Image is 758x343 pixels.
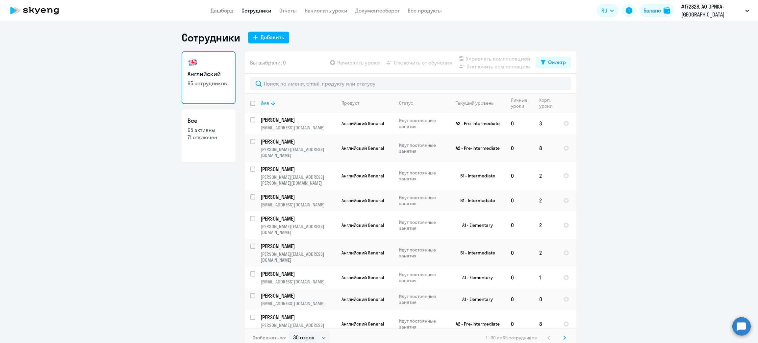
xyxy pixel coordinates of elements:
td: 2 [534,190,558,211]
td: A2 - Pre-Intermediate [444,310,506,338]
p: 71 отключен [188,134,230,141]
div: Личные уроки [511,97,529,109]
a: [PERSON_NAME] [261,243,336,250]
a: [PERSON_NAME] [261,314,336,321]
a: Дашборд [211,7,234,14]
td: 2 [534,239,558,267]
div: Личные уроки [511,97,534,109]
td: 8 [534,310,558,338]
td: 0 [506,134,534,162]
p: [PERSON_NAME] [261,116,335,123]
p: Идут постоянные занятия [399,293,444,305]
span: Английский General [341,120,384,126]
p: [PERSON_NAME][EMAIL_ADDRESS][DOMAIN_NAME] [261,224,336,235]
span: Английский General [341,173,384,179]
p: [PERSON_NAME][EMAIL_ADDRESS][DOMAIN_NAME] [261,322,336,334]
p: Идут постоянные занятия [399,318,444,330]
span: Английский General [341,222,384,228]
td: A1 - Elementary [444,211,506,239]
div: Добавить [261,33,284,41]
p: Идут постоянные занятия [399,219,444,231]
td: A1 - Elementary [444,267,506,288]
div: Корп. уроки [539,97,558,109]
p: [EMAIL_ADDRESS][DOMAIN_NAME] [261,301,336,306]
td: 0 [506,267,534,288]
button: #172828, АО ОРИКА-[GEOGRAPHIC_DATA] [678,3,752,18]
div: Текущий уровень [456,100,493,106]
td: 0 [506,211,534,239]
div: Продукт [341,100,393,106]
a: [PERSON_NAME] [261,215,336,222]
p: Идут постоянные занятия [399,170,444,182]
td: 2 [534,162,558,190]
td: 0 [506,310,534,338]
button: Добавить [248,32,289,43]
a: [PERSON_NAME] [261,116,336,123]
td: 0 [506,162,534,190]
span: Английский General [341,275,384,280]
span: Английский General [341,321,384,327]
a: Начислить уроки [305,7,347,14]
span: 1 - 30 из 65 сотрудников [486,335,537,341]
td: 1 [534,267,558,288]
p: #172828, АО ОРИКА-[GEOGRAPHIC_DATA] [681,3,743,18]
td: 0 [506,288,534,310]
p: 65 сотрудников [188,80,230,87]
div: Продукт [341,100,359,106]
p: Идут постоянные занятия [399,272,444,283]
td: 8 [534,134,558,162]
img: balance [664,7,670,14]
a: [PERSON_NAME] [261,193,336,200]
p: [PERSON_NAME] [261,193,335,200]
p: 65 активны [188,126,230,134]
p: [PERSON_NAME][EMAIL_ADDRESS][DOMAIN_NAME] [261,146,336,158]
p: [PERSON_NAME] [261,138,335,145]
a: Английский65 сотрудников [182,51,236,104]
td: A2 - Pre-Intermediate [444,134,506,162]
span: Вы выбрали: 0 [250,59,286,66]
a: [PERSON_NAME] [261,138,336,145]
h1: Сотрудники [182,31,240,44]
p: [PERSON_NAME] [261,270,335,277]
p: [PERSON_NAME] [261,243,335,250]
p: [EMAIL_ADDRESS][DOMAIN_NAME] [261,279,336,285]
a: [PERSON_NAME] [261,270,336,277]
p: [PERSON_NAME][EMAIL_ADDRESS][PERSON_NAME][DOMAIN_NAME] [261,174,336,186]
td: 0 [506,113,534,134]
span: Английский General [341,145,384,151]
td: B1 - Intermediate [444,162,506,190]
a: Все65 активны71 отключен [182,109,236,162]
div: Статус [399,100,444,106]
button: Балансbalance [640,4,674,17]
td: 3 [534,113,558,134]
p: [EMAIL_ADDRESS][DOMAIN_NAME] [261,125,336,131]
a: [PERSON_NAME] [261,292,336,299]
div: Баланс [644,7,661,14]
td: 2 [534,211,558,239]
span: Английский General [341,250,384,256]
td: 0 [506,190,534,211]
img: english [188,57,198,68]
td: A2 - Pre-Intermediate [444,113,506,134]
a: Отчеты [279,7,297,14]
h3: Все [188,117,230,125]
p: [PERSON_NAME] [261,215,335,222]
div: Текущий уровень [450,100,505,106]
p: [PERSON_NAME][EMAIL_ADDRESS][DOMAIN_NAME] [261,251,336,263]
p: [PERSON_NAME] [261,166,335,173]
p: Идут постоянные занятия [399,118,444,129]
td: 0 [534,288,558,310]
a: Все продукты [408,7,442,14]
td: B1 - Intermediate [444,190,506,211]
button: Фильтр [536,57,571,68]
div: Статус [399,100,413,106]
span: Английский General [341,198,384,203]
span: Английский General [341,296,384,302]
a: [PERSON_NAME] [261,166,336,173]
span: Отображать по: [253,335,286,341]
div: Имя [261,100,336,106]
p: Идут постоянные занятия [399,142,444,154]
div: Корп. уроки [539,97,553,109]
button: RU [597,4,619,17]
